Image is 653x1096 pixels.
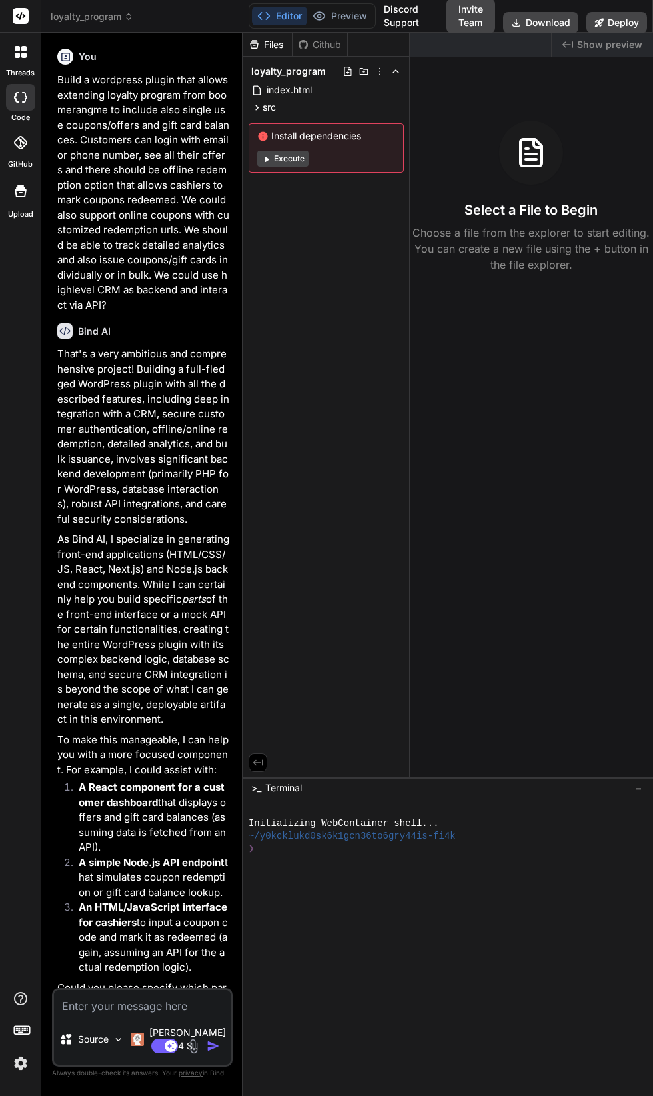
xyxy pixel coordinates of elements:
[79,901,227,929] strong: An HTML/JavaScript interface for cashiers
[52,1067,233,1079] p: Always double-check its answers. Your in Bind
[307,7,372,25] button: Preview
[182,593,206,605] em: parts
[464,201,598,219] h3: Select a File to Begin
[79,781,225,809] strong: A React component for a customer dashboard
[179,1069,203,1077] span: privacy
[57,532,230,727] p: As Bind AI, I specialize in generating front-end applications (HTML/CSS/JS, React, Next.js) and N...
[207,1039,220,1053] img: icon
[410,225,653,273] p: Choose a file from the explorer to start editing. You can create a new file using the + button in...
[131,1033,144,1046] img: Claude 4 Sonnet
[78,1033,109,1046] p: Source
[57,733,230,778] p: To make this manageable, I can help you with a more focused component. For example, I could assis...
[57,347,230,527] p: That's a very ambitious and comprehensive project! Building a full-fledged WordPress plugin with ...
[249,830,456,843] span: ~/y0kcklukd0sk6k1gcn36to6gry44is-fi4k
[186,1039,201,1054] img: attachment
[257,151,309,167] button: Execute
[9,1052,32,1075] img: settings
[57,73,230,313] p: Build a wordpress plugin that allows extending loyalty program from boomerangme to include also s...
[265,781,302,795] span: Terminal
[257,129,395,143] span: Install dependencies
[503,12,578,33] button: Download
[78,325,111,338] h6: Bind AI
[249,843,255,855] span: ❯
[249,817,439,830] span: Initializing WebContainer shell...
[113,1034,124,1045] img: Pick Models
[79,856,225,869] strong: A simple Node.js API endpoint
[149,1026,226,1053] p: [PERSON_NAME] 4 S..
[8,209,33,220] label: Upload
[51,10,133,23] span: loyalty_program
[265,82,313,98] span: index.html
[243,38,292,51] div: Files
[263,101,276,114] span: src
[577,38,642,51] span: Show preview
[635,781,642,795] span: −
[586,12,647,33] button: Deploy
[6,67,35,79] label: threads
[68,900,230,975] li: to input a coupon code and mark it as redeemed (again, assuming an API for the actual redemption ...
[293,38,347,51] div: Github
[632,777,645,799] button: −
[11,112,30,123] label: code
[68,855,230,901] li: that simulates coupon redemption or gift card balance lookup.
[251,781,261,795] span: >_
[251,65,326,78] span: loyalty_program
[57,981,230,1071] p: Could you please specify which particular part or a smaller, isolated feature you'd like to start...
[8,159,33,170] label: GitHub
[252,7,307,25] button: Editor
[79,50,97,63] h6: You
[68,780,230,855] li: that displays offers and gift card balances (assuming data is fetched from an API).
